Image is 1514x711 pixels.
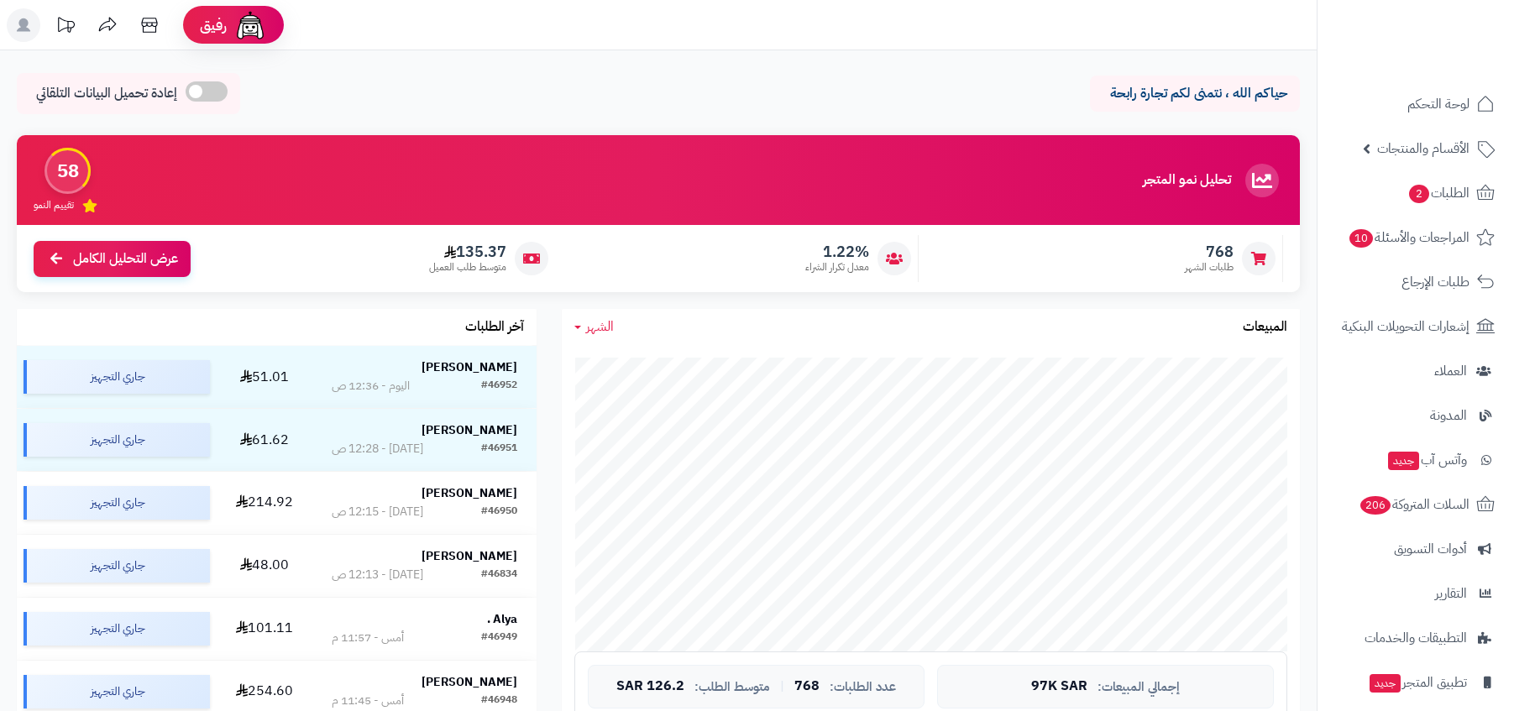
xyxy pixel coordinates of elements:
[332,630,404,646] div: أمس - 11:57 م
[24,612,210,646] div: جاري التجهيز
[217,409,312,471] td: 61.62
[481,378,517,395] div: #46952
[332,378,410,395] div: اليوم - 12:36 ص
[1328,440,1504,480] a: وآتس آبجديد
[1377,137,1469,160] span: الأقسام والمنتجات
[1407,181,1469,205] span: الطلبات
[332,567,423,583] div: [DATE] - 12:13 ص
[780,680,784,693] span: |
[1342,315,1469,338] span: إشعارات التحويلات البنكية
[1328,618,1504,658] a: التطبيقات والخدمات
[1328,217,1504,258] a: المراجعات والأسئلة10
[422,484,517,502] strong: [PERSON_NAME]
[24,675,210,708] div: جاري التجهيز
[1328,173,1504,213] a: الطلبات2
[481,693,517,709] div: #46948
[1185,243,1234,261] span: 768
[1435,582,1467,605] span: التقارير
[574,317,614,337] a: الشهر
[1434,359,1467,383] span: العملاء
[1386,448,1467,472] span: وآتس آب
[794,679,820,694] span: 768
[200,15,227,35] span: رفيق
[1098,680,1180,694] span: إجمالي المبيعات:
[481,441,517,457] div: #46951
[465,320,524,335] h3: آخر الطلبات
[1360,496,1391,515] span: 206
[694,680,770,694] span: متوسط الطلب:
[830,680,896,694] span: عدد الطلبات:
[217,346,312,408] td: 51.01
[1401,270,1469,294] span: طلبات الإرجاع
[1359,493,1469,516] span: السلات المتروكة
[1328,262,1504,302] a: طلبات الإرجاع
[1328,351,1504,391] a: العملاء
[1430,404,1467,427] span: المدونة
[1348,226,1469,249] span: المراجعات والأسئلة
[45,8,86,46] a: تحديثات المنصة
[422,421,517,439] strong: [PERSON_NAME]
[429,260,506,274] span: متوسط طلب العميل
[1143,173,1231,188] h3: تحليل نمو المتجر
[24,423,210,457] div: جاري التجهيز
[332,441,423,457] div: [DATE] - 12:28 ص
[73,249,178,269] span: عرض التحليل الكامل
[1328,84,1504,124] a: لوحة التحكم
[233,8,267,42] img: ai-face.png
[481,567,517,583] div: #46834
[332,504,423,520] div: [DATE] - 12:15 ص
[1365,626,1467,650] span: التطبيقات والخدمات
[34,241,191,277] a: عرض التحليل الكامل
[487,610,517,628] strong: Alya .
[1328,306,1504,347] a: إشعارات التحويلات البنكية
[1031,679,1087,694] span: 97K SAR
[332,693,404,709] div: أمس - 11:45 م
[616,679,684,694] span: 126.2 SAR
[481,504,517,520] div: #46950
[217,472,312,534] td: 214.92
[36,84,177,103] span: إعادة تحميل البيانات التلقائي
[1243,320,1287,335] h3: المبيعات
[1407,92,1469,116] span: لوحة التحكم
[1328,529,1504,569] a: أدوات التسويق
[1388,452,1419,470] span: جديد
[34,198,74,212] span: تقييم النمو
[429,243,506,261] span: 135.37
[24,486,210,520] div: جاري التجهيز
[805,260,869,274] span: معدل تكرار الشراء
[1103,84,1287,103] p: حياكم الله ، نتمنى لكم تجارة رابحة
[1328,573,1504,614] a: التقارير
[1328,395,1504,436] a: المدونة
[217,535,312,597] td: 48.00
[217,598,312,660] td: 101.11
[1349,229,1373,248] span: 10
[1185,260,1234,274] span: طلبات الشهر
[1409,185,1429,203] span: 2
[422,547,517,565] strong: [PERSON_NAME]
[1400,43,1498,78] img: logo-2.png
[1328,662,1504,703] a: تطبيق المتجرجديد
[422,358,517,376] strong: [PERSON_NAME]
[422,673,517,691] strong: [PERSON_NAME]
[24,549,210,583] div: جاري التجهيز
[24,360,210,394] div: جاري التجهيز
[1368,671,1467,694] span: تطبيق المتجر
[586,316,614,337] span: الشهر
[1370,674,1401,693] span: جديد
[1394,537,1467,561] span: أدوات التسويق
[481,630,517,646] div: #46949
[1328,484,1504,525] a: السلات المتروكة206
[805,243,869,261] span: 1.22%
